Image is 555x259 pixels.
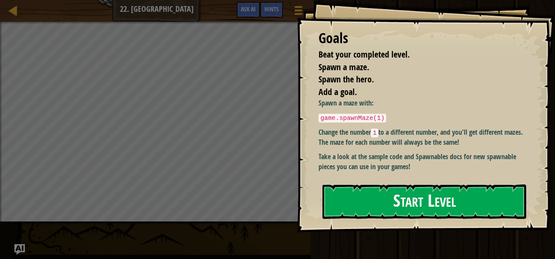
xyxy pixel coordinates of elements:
span: Hints [264,5,279,13]
li: Beat your completed level. [308,48,522,61]
span: Beat your completed level. [319,48,410,60]
button: Ask AI [236,2,260,18]
div: Goals [319,28,524,48]
span: Add a goal. [319,86,357,98]
button: Ask AI [14,244,25,255]
button: Start Level [322,184,526,219]
button: Show game menu [288,2,309,22]
p: Take a look at the sample code and Spawnables docs for new spawnable pieces you can use in your g... [319,152,531,172]
code: 1 [371,129,378,137]
li: Spawn a maze. [308,61,522,74]
span: Ask AI [241,5,256,13]
p: Change the number to a different number, and you'll get different mazes. The maze for each number... [319,127,531,147]
p: Spawn a maze with: [319,98,531,108]
li: Spawn the hero. [308,73,522,86]
li: Add a goal. [308,86,522,99]
span: Spawn the hero. [319,73,374,85]
span: Spawn a maze. [319,61,369,73]
code: game.spawnMaze(1) [319,114,386,123]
